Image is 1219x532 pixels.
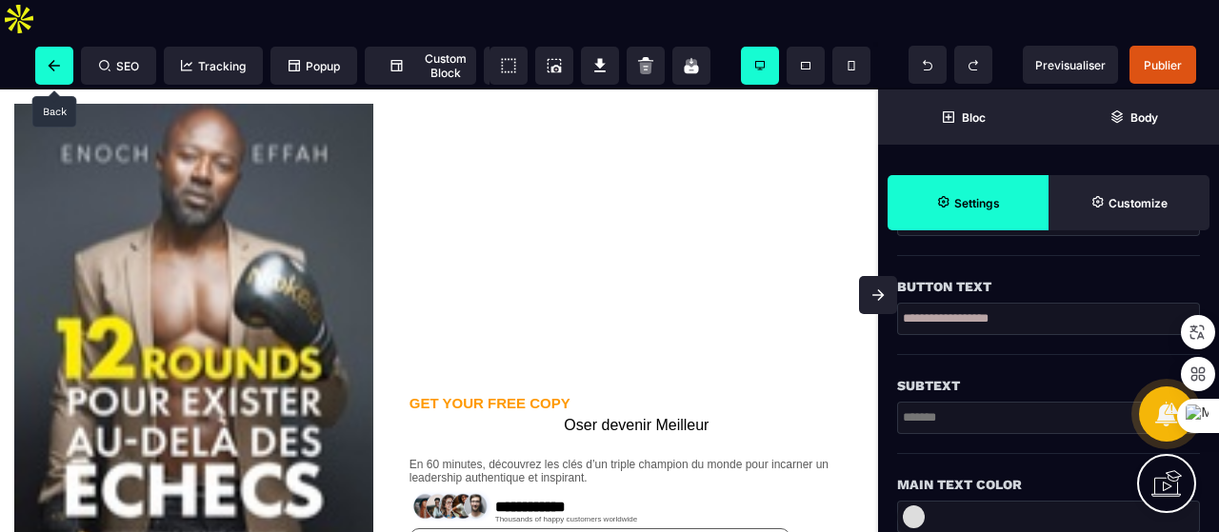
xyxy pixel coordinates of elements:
div: Subtext [897,374,1200,397]
strong: Body [1130,110,1158,125]
span: Previsualiser [1035,58,1106,72]
span: Screenshot [535,47,573,85]
strong: Settings [954,196,1000,210]
span: Publier [1144,58,1182,72]
img: 7ce4f1d884bec3e3122cfe95a8df0004_rating.png [410,398,495,436]
div: Main Text Color [897,473,1200,496]
span: Popup [289,59,340,73]
span: Custom Block [374,51,467,80]
span: SEO [99,59,139,73]
span: Open Layer Manager [1049,89,1219,145]
span: Open Style Manager [1049,175,1209,230]
span: View components [490,47,528,85]
span: Settings [888,175,1049,230]
text: En 60 minutes, découvrez les clés d’un triple champion du monde pour incarner un leadership authe... [410,359,864,395]
span: Open Blocks [878,89,1049,145]
strong: Customize [1109,196,1168,210]
span: Preview [1023,46,1118,84]
span: Tracking [181,59,246,73]
div: Button Text [897,275,1200,298]
text: Oser devenir Meilleur [410,323,864,349]
strong: Bloc [962,110,986,125]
